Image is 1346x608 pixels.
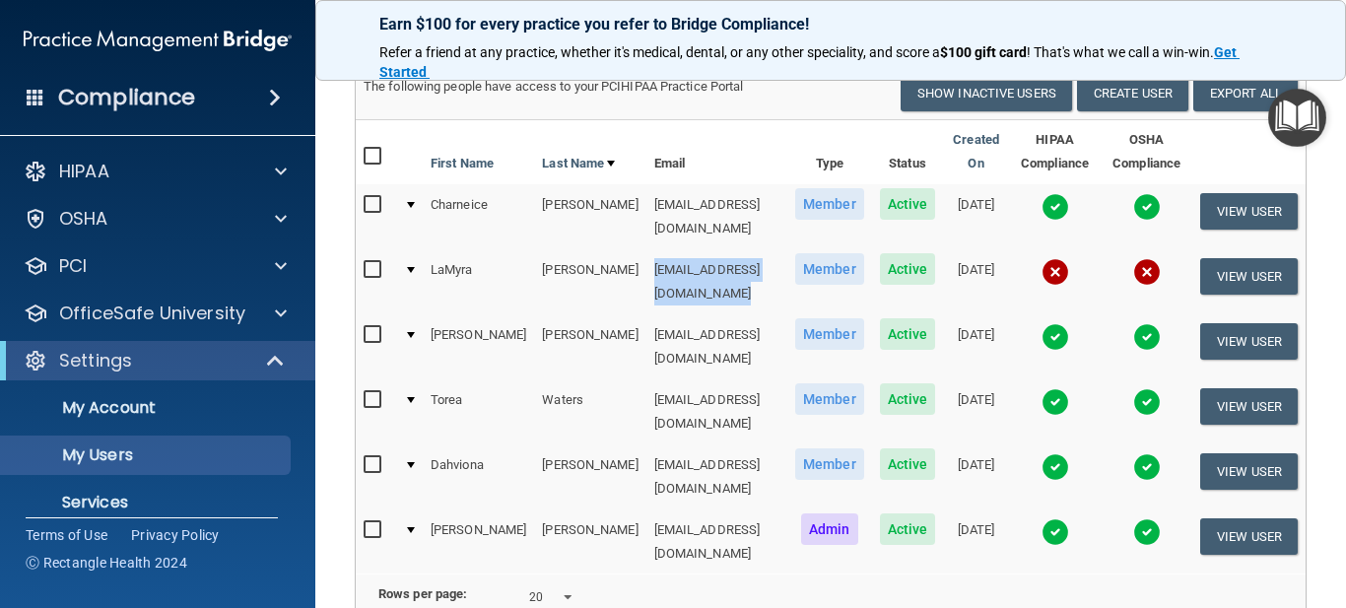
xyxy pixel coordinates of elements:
a: Created On [951,128,1001,175]
span: Member [795,253,864,285]
td: [DATE] [943,184,1009,249]
p: HIPAA [59,160,109,183]
a: First Name [431,152,494,175]
td: [EMAIL_ADDRESS][DOMAIN_NAME] [646,249,787,314]
img: tick.e7d51cea.svg [1042,388,1069,416]
button: View User [1200,323,1298,360]
span: Active [880,188,936,220]
td: [DATE] [943,379,1009,444]
a: Export All [1193,75,1298,111]
img: tick.e7d51cea.svg [1133,388,1161,416]
a: Settings [24,349,286,372]
button: View User [1200,388,1298,425]
a: Terms of Use [26,525,107,545]
td: [PERSON_NAME] [534,314,645,379]
img: tick.e7d51cea.svg [1133,453,1161,481]
p: PCI [59,254,87,278]
img: tick.e7d51cea.svg [1042,193,1069,221]
td: Torea [423,379,534,444]
td: LaMyra [423,249,534,314]
td: [PERSON_NAME] [534,444,645,509]
b: Rows per page: [378,586,467,601]
span: Active [880,253,936,285]
a: OSHA [24,207,287,231]
td: [DATE] [943,444,1009,509]
td: [DATE] [943,509,1009,574]
th: OSHA Compliance [1101,120,1192,184]
button: View User [1200,258,1298,295]
td: [EMAIL_ADDRESS][DOMAIN_NAME] [646,184,787,249]
a: OfficeSafe University [24,302,287,325]
p: My Users [13,445,282,465]
td: Dahviona [423,444,534,509]
strong: $100 gift card [940,44,1027,60]
span: Active [880,513,936,545]
td: [PERSON_NAME] [534,249,645,314]
img: cross.ca9f0e7f.svg [1133,258,1161,286]
p: Settings [59,349,132,372]
h4: Compliance [58,84,195,111]
td: [EMAIL_ADDRESS][DOMAIN_NAME] [646,379,787,444]
span: Member [795,448,864,480]
th: Status [872,120,944,184]
td: Charneice [423,184,534,249]
img: tick.e7d51cea.svg [1042,453,1069,481]
span: Refer a friend at any practice, whether it's medical, dental, or any other speciality, and score a [379,44,940,60]
span: Member [795,318,864,350]
td: [DATE] [943,249,1009,314]
td: [DATE] [943,314,1009,379]
span: Active [880,448,936,480]
img: cross.ca9f0e7f.svg [1042,258,1069,286]
button: Create User [1077,75,1188,111]
a: HIPAA [24,160,287,183]
td: [PERSON_NAME] [423,509,534,574]
span: ! That's what we call a win-win. [1027,44,1214,60]
p: Earn $100 for every practice you refer to Bridge Compliance! [379,15,1282,34]
p: Services [13,493,282,512]
p: My Account [13,398,282,418]
td: [PERSON_NAME] [423,314,534,379]
a: Last Name [542,152,615,175]
img: tick.e7d51cea.svg [1133,518,1161,546]
td: Waters [534,379,645,444]
button: View User [1200,518,1298,555]
p: OfficeSafe University [59,302,245,325]
span: Member [795,188,864,220]
td: [EMAIL_ADDRESS][DOMAIN_NAME] [646,509,787,574]
th: Type [787,120,872,184]
td: [PERSON_NAME] [534,509,645,574]
button: Show Inactive Users [901,75,1072,111]
a: Privacy Policy [131,525,220,545]
td: [EMAIL_ADDRESS][DOMAIN_NAME] [646,444,787,509]
span: Ⓒ Rectangle Health 2024 [26,553,187,573]
td: [PERSON_NAME] [534,184,645,249]
span: Active [880,318,936,350]
button: Open Resource Center [1268,89,1326,147]
span: The following people have access to your PCIHIPAA Practice Portal [364,79,744,94]
p: OSHA [59,207,108,231]
span: Admin [801,513,858,545]
button: View User [1200,193,1298,230]
th: HIPAA Compliance [1009,120,1101,184]
img: tick.e7d51cea.svg [1133,193,1161,221]
td: [EMAIL_ADDRESS][DOMAIN_NAME] [646,314,787,379]
span: Member [795,383,864,415]
img: tick.e7d51cea.svg [1133,323,1161,351]
th: Email [646,120,787,184]
button: View User [1200,453,1298,490]
a: Get Started [379,44,1240,80]
a: PCI [24,254,287,278]
img: PMB logo [24,21,292,60]
img: tick.e7d51cea.svg [1042,518,1069,546]
span: Active [880,383,936,415]
img: tick.e7d51cea.svg [1042,323,1069,351]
